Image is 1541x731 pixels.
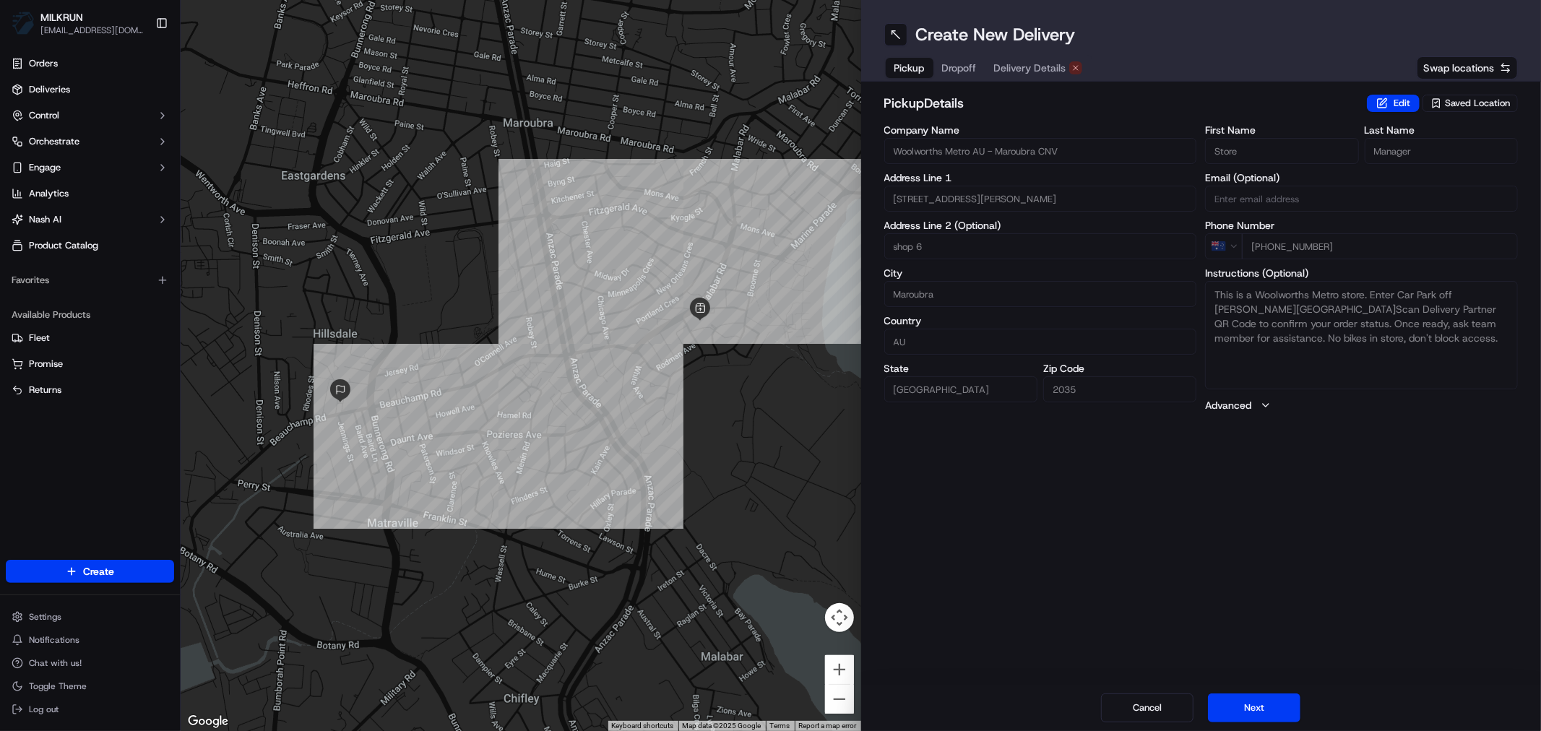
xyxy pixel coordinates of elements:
button: Saved Location [1423,93,1518,113]
button: Nash AI [6,208,174,231]
span: Control [29,109,59,122]
span: Promise [29,358,63,371]
span: Orchestrate [29,135,79,148]
input: Apartment, suite, unit, etc. [884,233,1197,259]
span: Saved Location [1445,97,1510,110]
button: Settings [6,607,174,627]
button: MILKRUNMILKRUN[EMAIL_ADDRESS][DOMAIN_NAME] [6,6,150,40]
button: Zoom out [825,685,854,714]
input: Enter state [884,376,1037,402]
a: Report a map error [799,722,857,730]
button: Toggle Theme [6,676,174,696]
span: Analytics [29,187,69,200]
a: Terms (opens in new tab) [770,722,790,730]
button: Zoom in [825,655,854,684]
button: Log out [6,699,174,719]
a: Promise [12,358,168,371]
h2: pickup Details [884,93,1359,113]
button: Create [6,560,174,583]
button: Control [6,104,174,127]
button: MILKRUN [40,10,83,25]
span: Swap locations [1423,61,1494,75]
button: Promise [6,352,174,376]
label: Instructions (Optional) [1205,268,1518,278]
a: Open this area in Google Maps (opens a new window) [184,712,232,731]
button: Engage [6,156,174,179]
span: Engage [29,161,61,174]
a: Returns [12,384,168,397]
span: Deliveries [29,83,70,96]
button: [EMAIL_ADDRESS][DOMAIN_NAME] [40,25,144,36]
a: Deliveries [6,78,174,101]
label: Country [884,316,1197,326]
img: MILKRUN [12,12,35,35]
span: Chat with us! [29,657,82,669]
button: Notifications [6,630,174,650]
span: Delivery Details [994,61,1066,75]
img: Google [184,712,232,731]
input: Enter city [884,281,1197,307]
h1: Create New Delivery [916,23,1076,46]
label: Address Line 2 (Optional) [884,220,1197,230]
label: Address Line 1 [884,173,1197,183]
button: Next [1208,693,1300,722]
input: Enter country [884,329,1197,355]
a: Fleet [12,332,168,345]
a: Analytics [6,182,174,205]
span: Notifications [29,634,79,646]
button: Returns [6,379,174,402]
input: Enter zip code [1043,376,1196,402]
label: Email (Optional) [1205,173,1518,183]
span: Create [83,564,114,579]
textarea: This is a Woolworths Metro store. Enter Car Park off [PERSON_NAME][GEOGRAPHIC_DATA]Scan Delivery ... [1205,281,1518,389]
label: Zip Code [1043,363,1196,373]
label: First Name [1205,125,1358,135]
label: Company Name [884,125,1197,135]
input: Enter last name [1365,138,1518,164]
span: Settings [29,611,61,623]
span: Orders [29,57,58,70]
span: Fleet [29,332,50,345]
input: Enter company name [884,138,1197,164]
button: Swap locations [1417,56,1518,79]
label: Last Name [1365,125,1518,135]
input: Enter phone number [1242,233,1518,259]
label: City [884,268,1197,278]
button: Edit [1367,95,1420,112]
span: Map data ©2025 Google [683,722,761,730]
span: Toggle Theme [29,680,87,692]
label: State [884,363,1037,373]
a: Product Catalog [6,234,174,257]
button: Cancel [1101,693,1193,722]
span: Returns [29,384,61,397]
button: Advanced [1205,398,1518,412]
div: Favorites [6,269,174,292]
input: Enter address [884,186,1197,212]
button: Orchestrate [6,130,174,153]
span: Nash AI [29,213,61,226]
button: Keyboard shortcuts [612,721,674,731]
a: Orders [6,52,174,75]
span: Pickup [894,61,925,75]
label: Phone Number [1205,220,1518,230]
label: Advanced [1205,398,1251,412]
button: Chat with us! [6,653,174,673]
span: Log out [29,704,59,715]
div: Available Products [6,303,174,326]
input: Enter email address [1205,186,1518,212]
button: Fleet [6,326,174,350]
button: Map camera controls [825,603,854,632]
span: Product Catalog [29,239,98,252]
input: Enter first name [1205,138,1358,164]
span: Dropoff [942,61,977,75]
